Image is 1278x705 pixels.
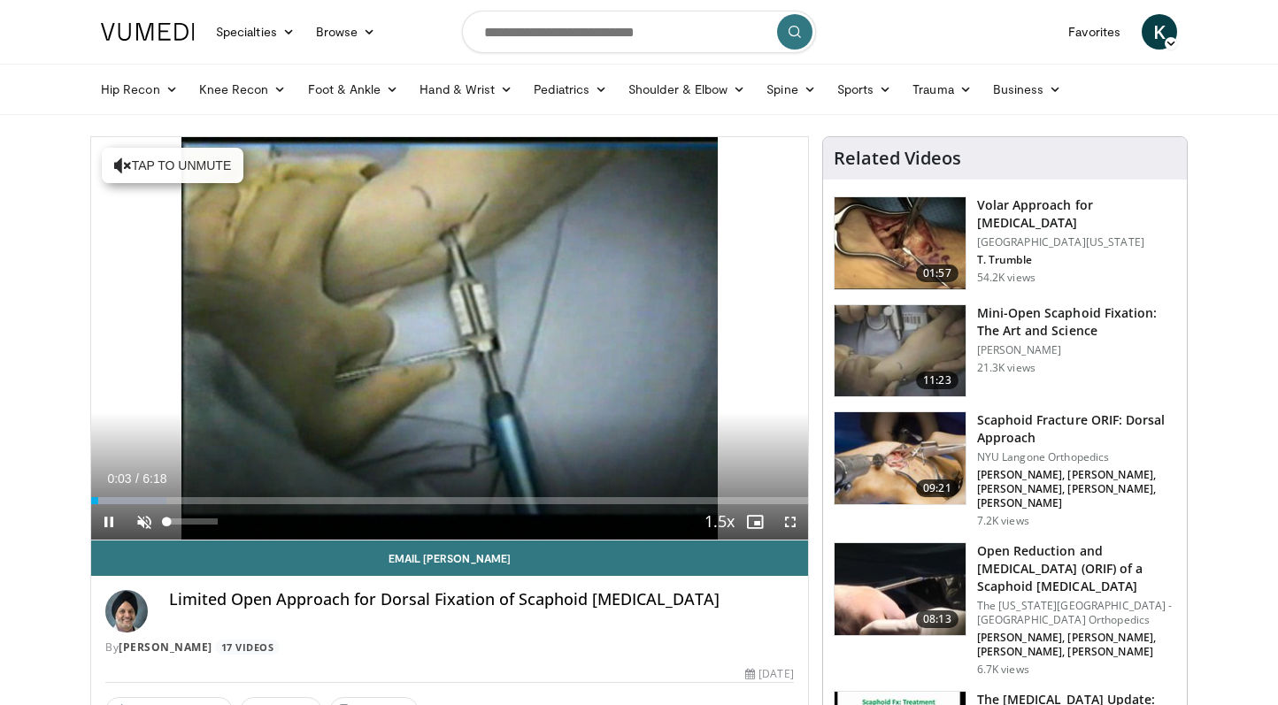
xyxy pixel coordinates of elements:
[101,23,195,41] img: VuMedi Logo
[827,72,903,107] a: Sports
[916,372,958,389] span: 11:23
[977,450,1176,464] p: NYU Langone Orthopedics
[107,471,131,486] span: 0:03
[982,72,1073,107] a: Business
[1142,14,1177,50] a: K
[977,304,1176,340] h3: Mini-Open Scaphoid Fixation: The Art and Science
[916,610,958,628] span: 08:13
[834,304,1176,398] a: 11:23 Mini-Open Scaphoid Fixation: The Art and Science [PERSON_NAME] 21.3K views
[105,640,794,655] div: By
[977,631,1176,659] p: [PERSON_NAME], [PERSON_NAME], [PERSON_NAME], [PERSON_NAME]
[977,271,1035,285] p: 54.2K views
[916,264,958,282] span: 01:57
[105,590,148,632] img: Avatar
[102,148,243,183] button: Tap to unmute
[834,148,961,169] h4: Related Videos
[737,504,773,540] button: Enable picture-in-picture mode
[169,590,794,609] h4: Limited Open Approach for Dorsal Fixation of Scaphoid [MEDICAL_DATA]
[977,235,1176,249] p: [GEOGRAPHIC_DATA][US_STATE]
[90,72,189,107] a: Hip Recon
[409,72,523,107] a: Hand & Wrist
[756,72,826,107] a: Spine
[127,504,162,540] button: Unmute
[902,72,982,107] a: Trauma
[618,72,756,107] a: Shoulder & Elbow
[977,542,1176,595] h3: Open Reduction and [MEDICAL_DATA] (ORIF) of a Scaphoid [MEDICAL_DATA]
[977,663,1029,677] p: 6.7K views
[977,514,1029,528] p: 7.2K views
[702,504,737,540] button: Playback Rate
[297,72,410,107] a: Foot & Ankle
[835,197,966,289] img: Picture_4_4_3.png.150x105_q85_crop-smart_upscale.jpg
[91,137,808,540] video-js: Video Player
[523,72,618,107] a: Pediatrics
[166,518,217,525] div: Volume Level
[835,412,966,504] img: 77ce367d-3479-4283-9ae2-dfa1edb86cf6.jpg.150x105_q85_crop-smart_upscale.jpg
[205,14,305,50] a: Specialties
[189,72,297,107] a: Knee Recon
[91,504,127,540] button: Pause
[977,196,1176,232] h3: Volar Approach for [MEDICAL_DATA]
[977,468,1176,510] p: [PERSON_NAME], [PERSON_NAME], [PERSON_NAME], [PERSON_NAME], [PERSON_NAME]
[977,599,1176,627] p: The [US_STATE][GEOGRAPHIC_DATA] - [GEOGRAPHIC_DATA] Orthopedics
[462,11,816,53] input: Search topics, interventions
[142,471,166,486] span: 6:18
[916,479,958,497] span: 09:21
[1058,14,1131,50] a: Favorites
[977,411,1176,447] h3: Scaphoid Fracture ORIF: Dorsal Approach
[977,253,1176,267] p: T. Trumble
[834,411,1176,528] a: 09:21 Scaphoid Fracture ORIF: Dorsal Approach NYU Langone Orthopedics [PERSON_NAME], [PERSON_NAME...
[977,361,1035,375] p: 21.3K views
[215,640,280,655] a: 17 Videos
[834,542,1176,677] a: 08:13 Open Reduction and [MEDICAL_DATA] (ORIF) of a Scaphoid [MEDICAL_DATA] The [US_STATE][GEOGRA...
[835,543,966,635] img: 9e8d4ce5-5cf9-4f64-b223-8a8a66678819.150x105_q85_crop-smart_upscale.jpg
[977,343,1176,357] p: [PERSON_NAME]
[773,504,808,540] button: Fullscreen
[745,666,793,682] div: [DATE]
[835,305,966,397] img: Screen_shot_2010-09-13_at_9.16.13_PM_2.png.150x105_q85_crop-smart_upscale.jpg
[91,497,808,504] div: Progress Bar
[305,14,387,50] a: Browse
[834,196,1176,290] a: 01:57 Volar Approach for [MEDICAL_DATA] [GEOGRAPHIC_DATA][US_STATE] T. Trumble 54.2K views
[119,640,212,655] a: [PERSON_NAME]
[135,471,139,486] span: /
[91,540,808,576] a: Email [PERSON_NAME]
